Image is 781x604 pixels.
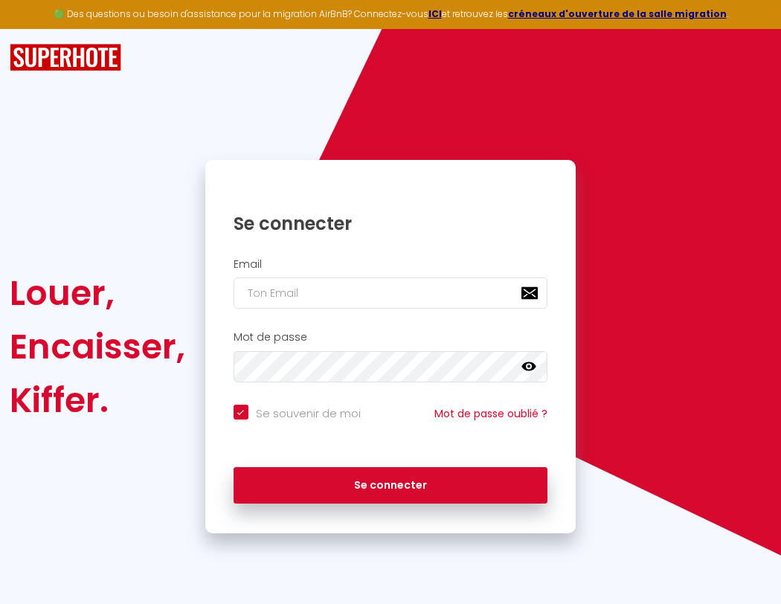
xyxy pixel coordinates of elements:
[234,212,548,235] h1: Se connecter
[428,7,442,20] a: ICI
[234,467,548,504] button: Se connecter
[234,277,548,309] input: Ton Email
[10,44,121,71] img: SuperHote logo
[10,373,185,427] div: Kiffer.
[234,331,548,344] h2: Mot de passe
[434,406,547,421] a: Mot de passe oublié ?
[234,258,548,271] h2: Email
[10,266,185,320] div: Louer,
[508,7,727,20] a: créneaux d'ouverture de la salle migration
[10,320,185,373] div: Encaisser,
